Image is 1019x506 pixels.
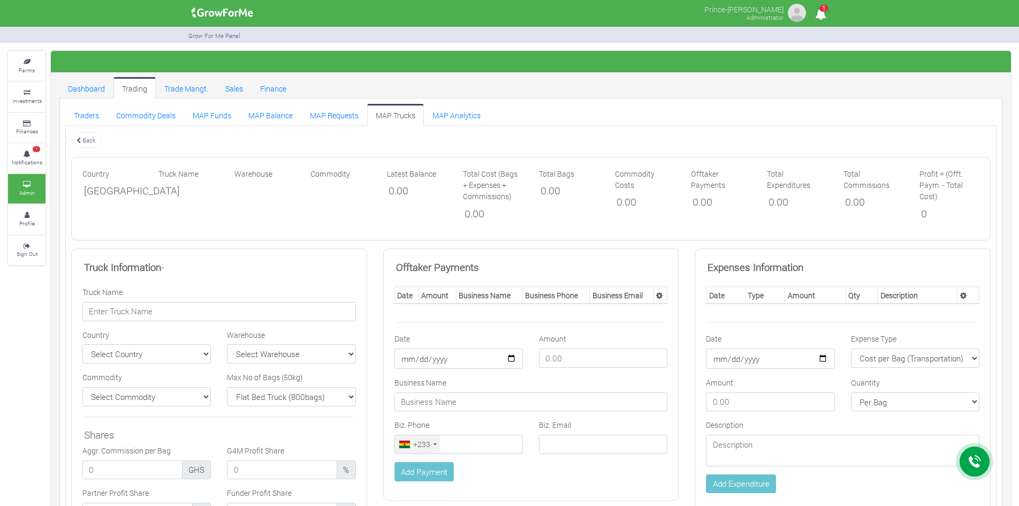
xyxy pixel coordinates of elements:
th: Amount [785,287,846,304]
a: Investments [8,82,45,111]
a: 1 [810,10,831,20]
label: Aggr. Commission per Bag [82,445,171,456]
a: Trade Mangt. [156,77,217,99]
button: Add Expenditure [706,474,776,494]
label: Max No of Bags (50kg) [227,372,303,383]
span: 1 [33,146,40,153]
label: Amount [539,333,566,344]
small: Profile [19,220,35,227]
a: Farms [8,51,45,81]
b: Expenses Information [708,260,803,274]
div: Ghana (Gaana): +233 [395,435,440,454]
input: 0.00 [539,349,667,368]
label: Total Cost (Bags + Expenses + Commissions) [463,168,523,202]
button: Add Payment [394,462,454,481]
label: Total Commissions [843,168,903,191]
p: Prince-[PERSON_NAME] [704,2,784,15]
label: Truck Name [158,168,199,179]
th: Business Email [590,287,654,304]
label: Amount [706,377,733,388]
label: Offtaker Payments [691,168,751,191]
a: Admin [8,174,45,203]
label: Business Name [394,377,446,388]
th: Date [394,287,419,304]
h5: 0.00 [845,196,902,208]
h5: - [84,261,354,274]
a: Back [71,131,101,149]
a: Commodity Deals [108,104,184,125]
a: Finance [252,77,295,99]
b: Offtaker Payments [396,260,479,274]
small: Investments [12,97,42,104]
small: Notifications [12,158,42,166]
small: Finances [16,127,38,135]
div: +233 [413,439,430,450]
label: Total Expenditures [767,168,827,191]
a: Dashboard [59,77,113,99]
input: Business Name [394,392,668,412]
label: Funder Profit Share [227,487,292,499]
label: G4M Profit Share [227,445,284,456]
th: Amount [419,287,456,304]
h5: 0.00 [693,196,749,208]
label: Total Bags [539,168,574,179]
span: 1 [819,5,828,12]
h5: 0.00 [769,196,825,208]
a: MAP Requests [301,104,367,125]
th: Qty [846,287,878,304]
label: Quantity [851,377,880,388]
small: Grow For Me Panel [188,32,240,40]
label: Truck Name [82,286,123,298]
i: Notifications [810,2,831,26]
h5: 0.00 [389,185,445,197]
a: Traders [65,104,108,125]
label: Warehouse [234,168,272,179]
label: Partner Profit Share [82,487,149,499]
h5: Shares [84,429,354,441]
h5: 0.00 [617,196,673,208]
th: Description [878,287,957,304]
label: Biz. Email [539,419,571,431]
h5: 0.00 [541,185,597,197]
label: Country [82,329,109,341]
th: Business Name [456,287,522,304]
input: 0 [82,460,182,480]
h5: 0 [921,208,978,220]
a: 1 Notifications [8,144,45,173]
input: Date [706,349,834,369]
label: Biz. Phone [394,419,429,431]
th: Business Phone [522,287,590,304]
a: Sales [217,77,252,99]
input: 0.00 [706,392,834,412]
label: Description [706,419,743,431]
label: Profit = (Offt. Paym. - Total Cost) [919,168,979,202]
h5: 0.00 [465,208,521,220]
a: Trading [113,77,156,99]
a: Finances [8,113,45,142]
input: Date [394,349,523,369]
small: Administrator [747,13,784,21]
span: % [337,460,356,480]
th: Date [706,287,746,304]
label: Country [82,168,109,179]
small: Farms [19,66,35,74]
b: Truck Information [84,260,161,274]
a: MAP Funds [184,104,240,125]
a: Sign Out [8,236,45,265]
small: Admin [19,189,35,197]
input: 0 [227,460,337,480]
h5: [GEOGRAPHIC_DATA] [84,185,141,197]
label: Date [706,333,721,344]
th: Type [745,287,785,304]
small: Sign Out [17,250,37,258]
label: Latest Balance [387,168,436,179]
label: Expense Type [851,333,896,344]
label: Warehouse [227,329,265,341]
input: Enter Truck Name [82,302,356,321]
img: growforme image [188,2,257,24]
a: Profile [8,205,45,234]
label: Date [394,333,410,344]
img: growforme image [786,2,808,24]
label: Commodity [82,372,122,383]
span: GHS [182,460,211,480]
